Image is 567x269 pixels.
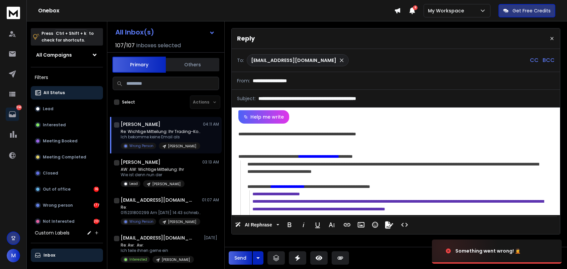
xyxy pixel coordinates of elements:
h1: [PERSON_NAME] [121,121,160,128]
h1: All Inbox(s) [115,29,154,36]
p: Meeting Booked [43,138,78,144]
p: CC [530,56,539,64]
a: 394 [6,108,19,121]
p: Reply [237,34,255,43]
button: Wrong person177 [31,199,103,212]
div: 16 [94,187,99,192]
div: Something went wrong! 🤦 [455,248,521,254]
p: Re: Aw: Aw: [121,243,194,248]
button: Interested [31,118,103,132]
h3: Custom Labels [35,229,70,236]
button: Primary [112,57,166,73]
p: Re: [121,205,201,210]
p: Ich bekomme keine Email als [121,134,201,140]
button: More Text [325,218,338,231]
p: Interested [129,257,147,262]
button: Others [166,57,219,72]
p: 04:11 AM [203,122,219,127]
button: Out of office16 [31,183,103,196]
p: Closed [43,171,58,176]
button: Inbox [31,249,103,262]
p: Interested [43,122,66,128]
p: 03:13 AM [202,159,219,165]
span: Ctrl + Shift + k [55,29,87,37]
h3: Inboxes selected [136,42,181,50]
p: Out of office [43,187,71,192]
button: AI Rephrase [234,218,280,231]
p: Wrong person [43,203,73,208]
p: Inbox [43,253,55,258]
button: Get Free Credits [498,4,555,17]
img: logo [7,7,20,19]
button: Code View [398,218,411,231]
p: [PERSON_NAME] [162,257,190,262]
p: Re: Wichtige Mitteilung: Ihr Trading-Konto [121,129,201,134]
h1: [EMAIL_ADDRESS][DOMAIN_NAME] [121,197,194,203]
p: Meeting Completed [43,154,86,160]
p: [PERSON_NAME] [168,219,196,224]
p: Get Free Credits [513,7,551,14]
p: My Workspace [428,7,467,14]
button: Bold (Ctrl+B) [283,218,296,231]
div: 177 [94,203,99,208]
button: Closed [31,166,103,180]
p: Lead [129,181,138,186]
p: To: [237,57,244,64]
h3: Filters [31,73,103,82]
div: 201 [94,219,99,224]
span: 6 [413,5,418,10]
button: All Status [31,86,103,99]
p: Press to check for shortcuts. [41,30,94,44]
p: [PERSON_NAME] [152,182,181,187]
p: Not Interested [43,219,75,224]
p: [EMAIL_ADDRESS][DOMAIN_NAME] [251,57,336,64]
p: BCC [543,56,555,64]
p: [DATE] [204,235,219,241]
button: M [7,249,20,262]
p: 394 [16,105,22,110]
button: Emoticons [369,218,381,231]
button: Meeting Booked [31,134,103,148]
button: Italic (Ctrl+I) [297,218,310,231]
p: Lead [43,106,53,112]
h1: Onebox [38,7,394,15]
p: All Status [43,90,65,95]
p: Wie ist denn nun der [121,172,185,178]
h1: [PERSON_NAME] [121,159,160,165]
button: Help me write [238,110,289,124]
span: 107 / 107 [115,42,135,50]
p: Wrong Person [129,219,153,224]
button: Underline (Ctrl+U) [311,218,324,231]
span: AI Rephrase [243,222,273,228]
button: Meeting Completed [31,150,103,164]
button: Signature [383,218,395,231]
button: Insert Image (Ctrl+P) [355,218,367,231]
p: From: [237,77,250,84]
p: Subject: [237,95,256,102]
p: [PERSON_NAME] [168,144,196,149]
p: 015231800299 Am [DATE] 14:43 schrieb [PERSON_NAME] [121,210,201,215]
p: Ich teile ihnen gerne ein [121,248,194,253]
label: Select [122,99,135,105]
button: Send [229,251,252,265]
img: image [432,233,499,269]
p: AW: AW: Wichtige Mitteilung: Ihr [121,167,185,172]
p: Wrong Person [129,143,153,148]
p: 01:07 AM [202,197,219,203]
h1: All Campaigns [36,52,72,58]
button: All Inbox(s) [110,25,220,39]
button: Insert Link (Ctrl+K) [341,218,353,231]
button: Not Interested201 [31,215,103,228]
h1: [EMAIL_ADDRESS][DOMAIN_NAME] [121,234,194,241]
button: All Campaigns [31,48,103,62]
button: Lead [31,102,103,116]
